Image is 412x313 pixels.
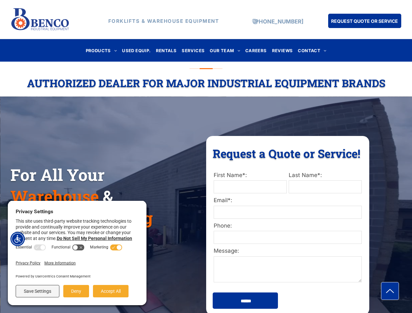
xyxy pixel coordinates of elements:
a: CAREERS [243,46,269,55]
label: First Name*: [214,171,287,180]
label: Message: [214,247,362,255]
span: Material Handling [10,207,153,229]
label: Phone: [214,222,362,230]
span: Request a Quote or Service! [213,146,360,161]
a: REQUEST QUOTE OR SERVICE [328,14,401,28]
span: & [103,186,113,207]
span: Authorized Dealer For Major Industrial Equipment Brands [27,76,385,90]
span: REQUEST QUOTE OR SERVICE [331,15,398,27]
label: Last Name*: [289,171,362,180]
a: PRODUCTS [83,46,120,55]
a: CONTACT [295,46,329,55]
span: Warehouse [10,186,99,207]
a: OUR TEAM [207,46,243,55]
a: SERVICES [179,46,207,55]
div: Accessibility Menu [10,232,25,246]
a: REVIEWS [269,46,296,55]
strong: FORKLIFTS & WAREHOUSE EQUIPMENT [108,18,219,24]
span: For All Your [10,164,105,186]
label: Email*: [214,196,362,205]
a: USED EQUIP. [119,46,153,55]
a: [PHONE_NUMBER] [253,18,303,25]
a: RENTALS [153,46,179,55]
